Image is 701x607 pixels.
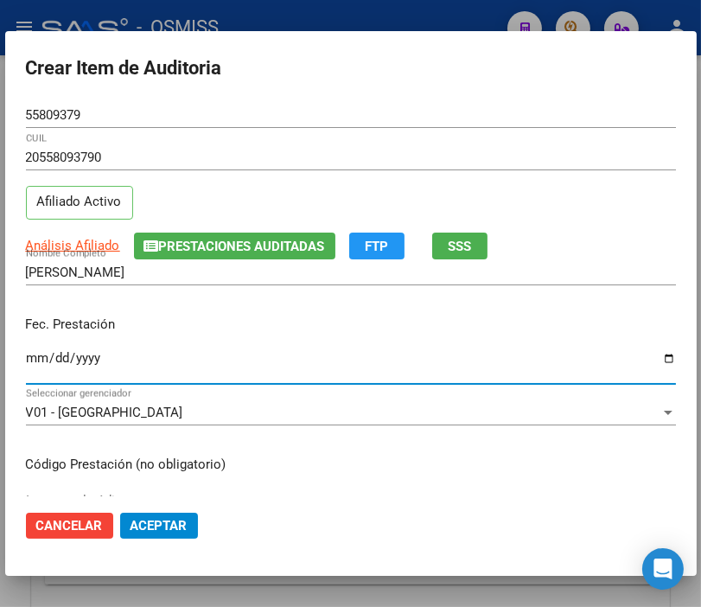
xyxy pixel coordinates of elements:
span: SSS [448,239,471,254]
button: Prestaciones Auditadas [134,233,335,259]
span: Cancelar [36,518,103,534]
button: Cancelar [26,513,113,539]
span: FTP [365,239,388,254]
span: Análisis Afiliado [26,238,120,253]
p: Fec. Prestación [26,315,676,335]
span: Aceptar [131,518,188,534]
div: Open Intercom Messenger [642,548,684,590]
h2: Crear Item de Auditoria [26,52,676,85]
button: FTP [349,233,405,259]
button: SSS [432,233,488,259]
p: Código Prestación (no obligatorio) [26,455,676,475]
p: Afiliado Activo [26,186,133,220]
button: Aceptar [120,513,198,539]
span: V01 - [GEOGRAPHIC_DATA] [26,405,183,420]
span: Prestaciones Auditadas [159,239,325,254]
